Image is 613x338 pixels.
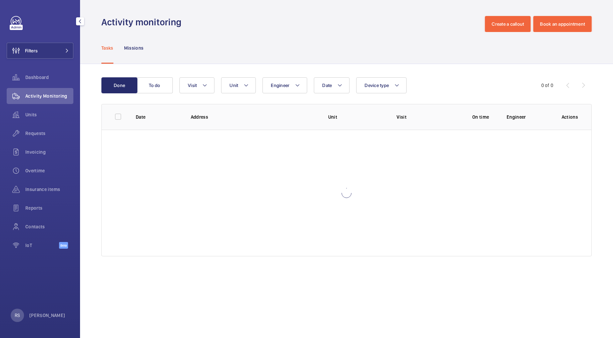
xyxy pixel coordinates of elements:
p: Visit [397,114,455,120]
button: To do [137,77,173,93]
p: Missions [124,45,144,51]
span: Beta [59,242,68,249]
span: Insurance items [25,186,73,193]
span: Unit [229,83,238,88]
p: On time [465,114,496,120]
span: Reports [25,205,73,211]
span: Engineer [271,83,289,88]
p: Engineer [507,114,551,120]
button: Book an appointment [533,16,592,32]
button: Device type [356,77,407,93]
button: Unit [221,77,256,93]
span: Invoicing [25,149,73,155]
h1: Activity monitoring [101,16,185,28]
span: Activity Monitoring [25,93,73,99]
span: Units [25,111,73,118]
p: [PERSON_NAME] [29,312,65,319]
div: 0 of 0 [541,82,553,89]
p: Tasks [101,45,113,51]
span: Contacts [25,223,73,230]
button: Filters [7,43,73,59]
p: Unit [328,114,386,120]
button: Create a callout [485,16,531,32]
span: Overtime [25,167,73,174]
span: IoT [25,242,59,249]
button: Visit [179,77,214,93]
span: Requests [25,130,73,137]
p: Actions [562,114,578,120]
span: Date [322,83,332,88]
span: Device type [365,83,389,88]
p: RS [15,312,20,319]
button: Engineer [262,77,307,93]
button: Date [314,77,350,93]
p: Address [191,114,318,120]
span: Dashboard [25,74,73,81]
span: Visit [188,83,197,88]
p: Date [136,114,180,120]
span: Filters [25,47,38,54]
button: Done [101,77,137,93]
